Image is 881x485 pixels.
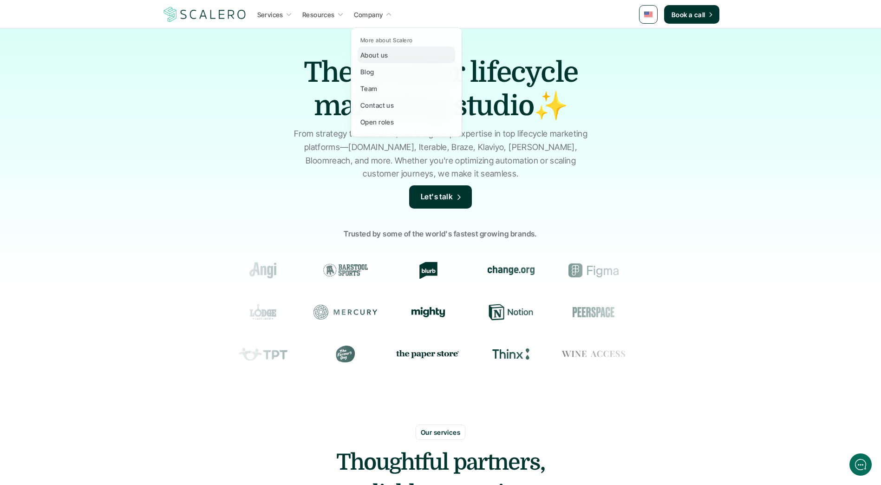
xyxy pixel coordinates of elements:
[360,50,388,60] p: About us
[478,304,542,321] div: Notion
[478,262,542,279] div: change.org
[78,325,117,331] span: We run on Gist
[561,346,625,362] div: Wine Access
[849,453,872,476] iframe: gist-messenger-bubble-iframe
[358,80,455,97] a: Team
[358,97,455,113] a: Contact us
[313,262,377,279] div: Barstool
[395,262,459,279] div: Blurb
[358,46,455,63] a: About us
[360,100,394,110] p: Contact us
[302,10,335,20] p: Resources
[230,346,294,362] div: Teachers Pay Teachers
[14,62,172,106] h2: Let us know if we can help with lifecycle marketing.
[409,185,472,209] a: Let's talk
[313,346,377,362] div: The Farmer's Dog
[644,346,708,362] div: Prose
[230,262,294,279] div: Angi
[360,37,413,44] p: More about Scalero
[354,10,383,20] p: Company
[396,348,460,360] img: the paper store
[672,10,705,20] p: Book a call
[643,304,707,321] div: Resy
[421,427,460,437] p: Our services
[478,346,542,362] div: Thinx
[278,56,603,123] h1: The premier lifecycle marketing studio✨
[360,117,394,127] p: Open roles
[653,265,698,276] img: Groome
[313,304,377,321] div: Mercury
[360,84,378,93] p: Team
[14,123,171,142] button: New conversation
[395,307,459,317] div: Mighty Networks
[358,113,455,130] a: Open roles
[230,304,294,321] div: Lodge Cast Iron
[421,191,453,203] p: Let's talk
[664,5,719,24] a: Book a call
[257,10,283,20] p: Services
[561,262,625,279] div: Figma
[60,129,111,136] span: New conversation
[561,304,625,321] div: Peerspace
[14,45,172,60] h1: Hi! Welcome to [GEOGRAPHIC_DATA].
[358,63,455,80] a: Blog
[360,67,374,77] p: Blog
[162,6,248,23] img: Scalero company logo
[290,127,592,181] p: From strategy to execution, we bring deep expertise in top lifecycle marketing platforms—[DOMAIN_...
